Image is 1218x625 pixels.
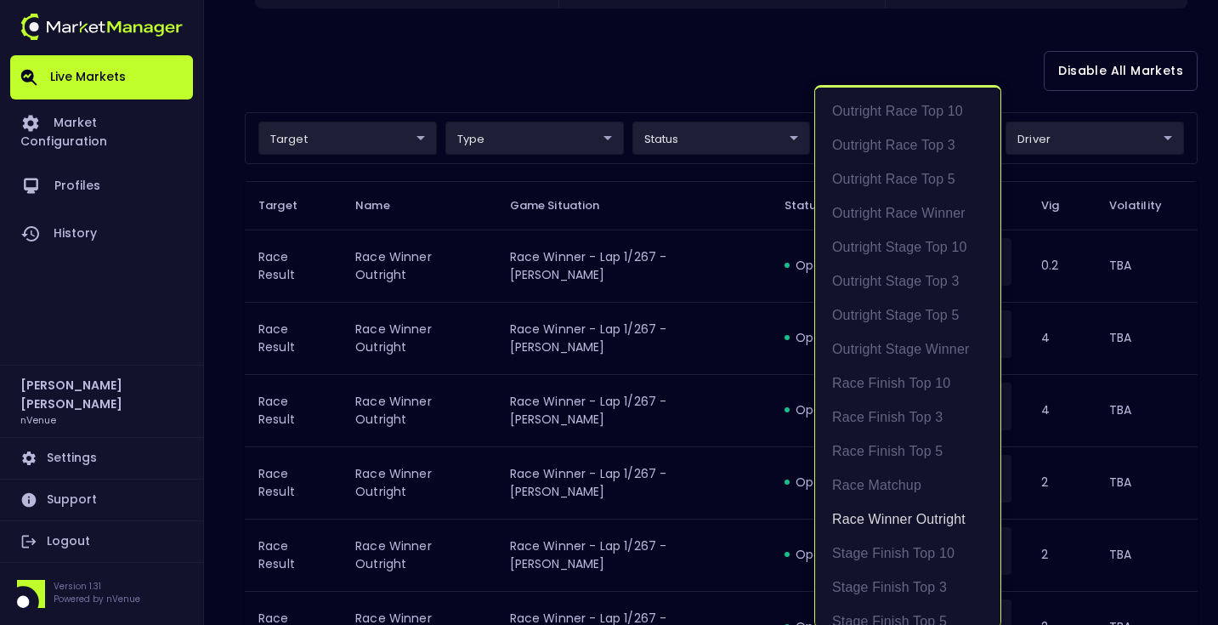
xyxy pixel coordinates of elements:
[815,94,1000,128] li: Outright Race Top 10
[815,332,1000,366] li: Outright Stage Winner
[815,537,1000,571] li: Stage Finish Top 10
[815,230,1000,264] li: Outright Stage Top 10
[815,503,1000,537] li: Race Winner Outright
[815,162,1000,196] li: Outright Race Top 5
[815,401,1000,435] li: Race Finish Top 3
[815,435,1000,469] li: Race Finish Top 5
[815,196,1000,230] li: Outright Race Winner
[815,571,1000,605] li: Stage Finish Top 3
[815,128,1000,162] li: Outright Race Top 3
[815,366,1000,401] li: Race Finish Top 10
[815,298,1000,332] li: Outright Stage Top 5
[815,469,1000,503] li: Race Matchup
[815,264,1000,298] li: Outright Stage Top 3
